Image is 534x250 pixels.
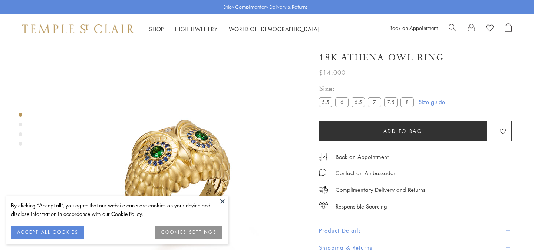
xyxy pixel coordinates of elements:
[336,202,387,211] div: Responsible Sourcing
[335,97,349,107] label: 6
[319,82,417,94] span: Size:
[19,111,22,151] div: Product gallery navigation
[319,202,328,209] img: icon_sourcing.svg
[149,25,164,33] a: ShopShop
[223,3,307,11] p: Enjoy Complimentary Delivery & Returns
[149,24,320,34] nav: Main navigation
[449,23,456,34] a: Search
[383,127,422,135] span: Add to bag
[384,97,398,107] label: 7.5
[319,97,332,107] label: 5.5
[419,98,445,106] a: Size guide
[11,201,222,218] div: By clicking “Accept all”, you agree that our website can store cookies on your device and disclos...
[505,23,512,34] a: Open Shopping Bag
[11,226,84,239] button: ACCEPT ALL COOKIES
[319,185,328,194] img: icon_delivery.svg
[336,153,389,161] a: Book an Appointment
[175,25,218,33] a: High JewelleryHigh Jewellery
[389,24,438,31] a: Book an Appointment
[368,97,381,107] label: 7
[319,222,512,239] button: Product Details
[486,23,494,34] a: View Wishlist
[22,24,134,33] img: Temple St. Clair
[319,121,487,141] button: Add to bag
[336,185,425,194] p: Complimentary Delivery and Returns
[336,169,395,178] div: Contact an Ambassador
[319,153,328,161] img: icon_appointment.svg
[319,68,346,77] span: $14,000
[319,169,326,176] img: MessageIcon-01_2.svg
[400,97,414,107] label: 8
[229,25,320,33] a: World of [DEMOGRAPHIC_DATA]World of [DEMOGRAPHIC_DATA]
[319,51,444,64] h1: 18K Athena Owl Ring
[352,97,365,107] label: 6.5
[155,226,222,239] button: COOKIES SETTINGS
